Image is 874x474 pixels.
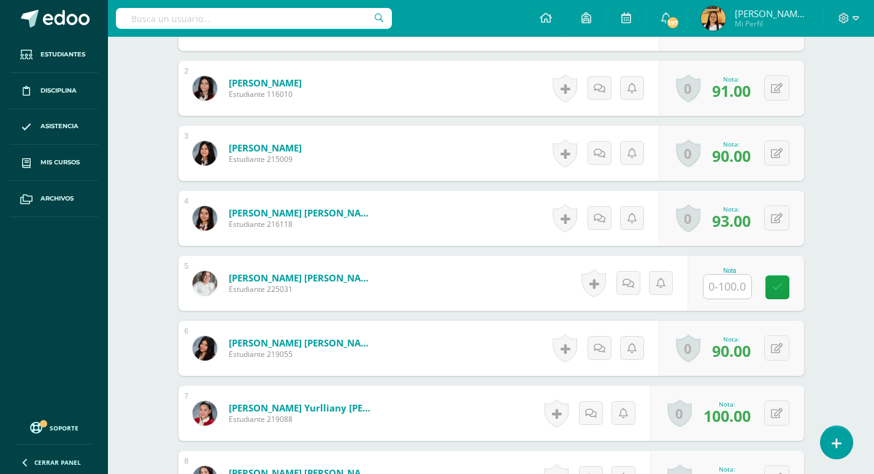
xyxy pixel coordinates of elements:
[229,77,302,89] a: [PERSON_NAME]
[10,145,98,181] a: Mis cursos
[676,204,700,232] a: 0
[703,405,751,426] span: 100.00
[229,89,302,99] span: Estudiante 116010
[229,349,376,359] span: Estudiante 219055
[10,37,98,73] a: Estudiantes
[712,335,751,343] div: Nota:
[229,272,376,284] a: [PERSON_NAME] [PERSON_NAME]
[229,219,376,229] span: Estudiante 216118
[229,402,376,414] a: [PERSON_NAME] Yurlliany [PERSON_NAME]
[193,206,217,231] img: 4d325e712ce7ca9ede13895db39ac706.png
[34,458,81,467] span: Cerrar panel
[676,334,700,362] a: 0
[229,414,376,424] span: Estudiante 219088
[40,158,80,167] span: Mis cursos
[701,6,726,31] img: c517f0cd6759b2ea1094bfa833b65fc4.png
[229,142,302,154] a: [PERSON_NAME]
[703,275,751,299] input: 0-100.0
[712,80,751,101] span: 91.00
[735,18,808,29] span: Mi Perfil
[667,399,692,427] a: 0
[229,207,376,219] a: [PERSON_NAME] [PERSON_NAME]
[703,400,751,408] div: Nota:
[193,76,217,101] img: 4ca1522ed7c87726375a3b30711db035.png
[703,267,757,274] div: Nota
[10,181,98,217] a: Archivos
[10,73,98,109] a: Disciplina
[229,284,376,294] span: Estudiante 225031
[676,74,700,102] a: 0
[193,336,217,361] img: f27dd50337fbb2343e896441bf18aa25.png
[40,194,74,204] span: Archivos
[676,139,700,167] a: 0
[712,340,751,361] span: 90.00
[116,8,392,29] input: Busca un usuario...
[193,271,217,296] img: f4b58b100f07e9c2211516258b6eacf8.png
[229,154,302,164] span: Estudiante 215009
[193,141,217,166] img: 51dcc73665ad43212275ab38c2c5dee3.png
[712,205,751,213] div: Nota:
[712,145,751,166] span: 90.00
[666,16,680,29] span: 197
[712,140,751,148] div: Nota:
[50,424,79,432] span: Soporte
[735,7,808,20] span: [PERSON_NAME][US_STATE]
[712,210,751,231] span: 93.00
[193,401,217,426] img: 82d928226314340f2b0fa5c8a5a0e206.png
[703,465,751,473] div: Nota:
[229,337,376,349] a: [PERSON_NAME] [PERSON_NAME]
[40,50,85,59] span: Estudiantes
[712,75,751,83] div: Nota:
[40,86,77,96] span: Disciplina
[40,121,79,131] span: Asistencia
[10,109,98,145] a: Asistencia
[15,419,93,435] a: Soporte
